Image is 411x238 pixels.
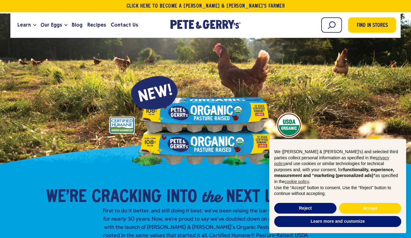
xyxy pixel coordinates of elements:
span: We’re [46,188,87,207]
span: Cracking [92,188,162,207]
span: Recipes [87,21,106,29]
button: Open the dropdown menu for Learn [33,24,36,26]
a: Learn [15,17,33,33]
span: Contact Us [111,21,138,29]
a: Find in Stores [348,17,396,33]
button: Open the dropdown menu for Our Eggs [64,24,67,26]
p: Use the “Accept” button to consent. Use the “Reject” button to continue without accepting. [274,185,401,197]
button: Learn more and customize [274,216,401,227]
span: Learn [17,21,31,29]
p: We ([PERSON_NAME] & [PERSON_NAME]'s) and selected third parties collect personal information as s... [274,149,401,185]
button: Accept [339,203,401,214]
input: Search [321,17,342,33]
span: Next [226,188,260,207]
a: cookie policy [285,179,309,184]
a: Recipes [85,17,108,33]
span: Blog [72,21,82,29]
a: Our Eggs [38,17,64,33]
a: Contact Us [108,17,140,33]
div: Notice [264,134,411,238]
span: Find in Stores [357,22,388,30]
span: into [166,188,197,207]
a: Blog [69,17,85,33]
button: Reject [274,203,336,214]
span: Our Eggs [41,21,62,29]
em: the [202,185,221,207]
